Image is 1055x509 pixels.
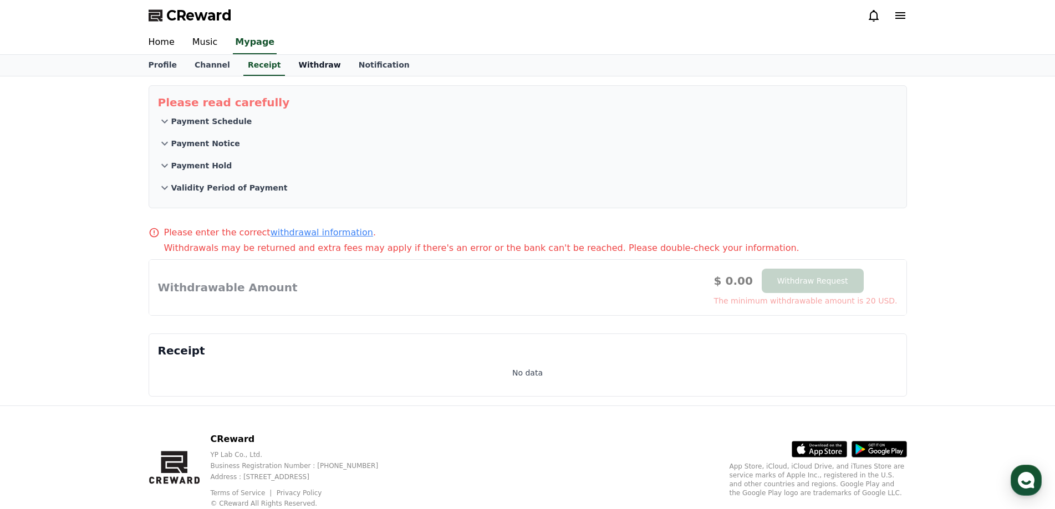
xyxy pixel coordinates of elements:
[171,182,288,193] p: Validity Period of Payment
[210,461,396,470] p: Business Registration Number : [PHONE_NUMBER]
[164,241,907,255] p: Withdrawals may be returned and extra fees may apply if there's an error or the bank can't be rea...
[233,31,277,54] a: Mypage
[166,7,232,24] span: CReward
[730,462,907,497] p: App Store, iCloud, iCloud Drive, and iTunes Store are service marks of Apple Inc., registered in ...
[73,351,143,379] a: Messages
[171,138,240,149] p: Payment Notice
[164,226,376,239] p: Please enter the correct .
[210,489,273,497] a: Terms of Service
[186,55,239,76] a: Channel
[158,132,898,155] button: Payment Notice
[210,450,396,459] p: YP Lab Co., Ltd.
[149,7,232,24] a: CReward
[210,499,396,508] p: © CReward All Rights Reserved.
[512,367,543,378] p: No data
[171,116,252,127] p: Payment Schedule
[289,55,349,76] a: Withdraw
[184,31,227,54] a: Music
[271,227,373,238] a: withdrawal information
[243,55,286,76] a: Receipt
[158,177,898,199] button: Validity Period of Payment
[143,351,213,379] a: Settings
[158,343,898,358] p: Receipt
[171,160,232,171] p: Payment Hold
[277,489,322,497] a: Privacy Policy
[210,472,396,481] p: Address : [STREET_ADDRESS]
[140,55,186,76] a: Profile
[92,368,125,377] span: Messages
[164,368,191,377] span: Settings
[210,433,396,446] p: CReward
[140,31,184,54] a: Home
[158,110,898,132] button: Payment Schedule
[158,155,898,177] button: Payment Hold
[158,95,898,110] p: Please read carefully
[28,368,48,377] span: Home
[350,55,419,76] a: Notification
[3,351,73,379] a: Home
